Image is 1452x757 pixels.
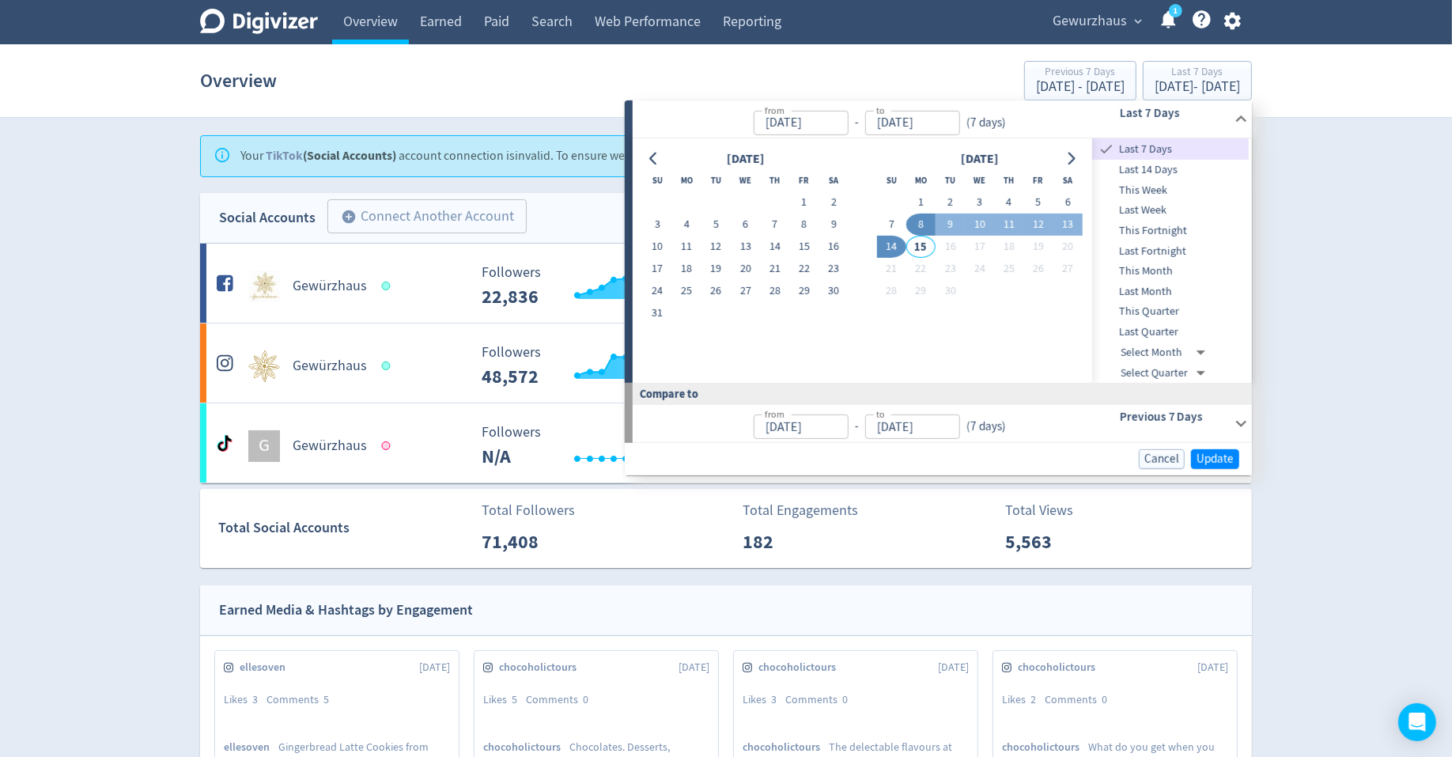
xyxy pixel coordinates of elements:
button: 18 [672,258,701,280]
span: This Quarter [1092,303,1249,320]
div: Earned Media & Hashtags by Engagement [219,599,473,622]
span: [DATE] [938,660,969,676]
button: 16 [936,236,965,258]
div: Last Month [1092,282,1249,302]
button: 19 [1023,236,1053,258]
span: Cancel [1144,453,1179,465]
span: [DATE] [679,660,709,676]
div: - [848,114,864,132]
button: 8 [789,214,819,236]
th: Friday [1023,169,1053,191]
button: 15 [906,236,936,258]
span: This Month [1092,263,1249,280]
div: Select Quarter [1121,362,1212,383]
button: Cancel [1139,449,1185,469]
p: Total Views [1005,500,1096,521]
label: to [875,407,884,421]
a: Gewürzhaus undefinedGewürzhaus Followers --- Followers 48,572 <1% Engagements 175 Engagements 175... [200,324,1252,403]
button: 26 [1023,258,1053,280]
button: 31 [642,302,671,324]
div: ( 7 days ) [959,418,1005,436]
div: Comments [1045,692,1116,708]
p: 5,563 [1005,528,1096,556]
button: 7 [760,214,789,236]
div: Compare to [625,383,1252,404]
button: 20 [1053,236,1083,258]
span: chocoholictours [1018,660,1104,676]
button: 23 [936,258,965,280]
h5: Gewürzhaus [293,357,367,376]
button: 24 [642,280,671,302]
button: 4 [994,191,1023,214]
button: 17 [642,258,671,280]
button: 6 [1053,191,1083,214]
button: Previous 7 Days[DATE] - [DATE] [1024,61,1136,100]
button: 23 [819,258,848,280]
a: Gewürzhaus undefinedGewürzhaus Followers --- Followers 22,836 <1% Engagements 7 Engagements 7 61%... [200,244,1252,323]
button: 9 [819,214,848,236]
button: 11 [994,214,1023,236]
div: Last Week [1092,200,1249,221]
span: 3 [771,692,777,706]
h5: Gewürzhaus [293,437,367,456]
button: 30 [819,280,848,302]
th: Wednesday [731,169,760,191]
th: Tuesday [701,169,731,191]
button: 30 [936,280,965,302]
div: from-to(7 days)Last 7 Days [633,100,1252,138]
button: 2 [936,191,965,214]
span: 5 [512,692,517,706]
th: Thursday [994,169,1023,191]
span: chocoholictours [758,660,845,676]
button: 3 [642,214,671,236]
div: Likes [743,692,785,708]
span: Last Week [1092,202,1249,219]
button: 21 [877,258,906,280]
button: 13 [1053,214,1083,236]
span: Last 14 Days [1092,161,1249,179]
th: Monday [672,169,701,191]
button: 1 [906,191,936,214]
img: Gewürzhaus undefined [248,350,280,382]
div: Last Fortnight [1092,241,1249,262]
span: chocoholictours [499,660,585,676]
button: 1 [789,191,819,214]
span: Data last synced: 3 Sep 2023, 6:01am (AEST) [382,441,395,450]
a: TikTok [266,147,303,164]
div: Comments [267,692,338,708]
div: Likes [483,692,526,708]
div: This Week [1092,180,1249,201]
svg: Followers --- [475,345,712,387]
button: 24 [965,258,994,280]
span: Last Fortnight [1092,243,1249,260]
span: chocoholictours [1002,740,1088,755]
div: Comments [785,692,856,708]
button: 17 [965,236,994,258]
div: ( 7 days ) [959,114,1011,132]
div: Comments [526,692,597,708]
button: 4 [672,214,701,236]
div: This Quarter [1092,301,1249,322]
span: 0 [842,692,848,706]
span: Last Month [1092,283,1249,301]
button: 3 [965,191,994,214]
button: 12 [701,236,731,258]
div: This Month [1092,261,1249,282]
img: Gewürzhaus undefined [248,271,280,302]
span: [DATE] [419,660,450,676]
h5: Gewürzhaus [293,277,367,296]
th: Thursday [760,169,789,191]
div: Open Intercom Messenger [1398,703,1436,741]
span: [DATE] [1197,660,1228,676]
div: from-to(7 days)Last 7 Days [633,138,1252,383]
button: 22 [789,258,819,280]
button: 10 [642,236,671,258]
button: Gewurzhaus [1047,9,1146,34]
button: 29 [789,280,819,302]
div: Your account connection is invalid . To ensure we can keep your data up-to-date, please reconnect... [240,141,1128,172]
text: 1 [1174,6,1178,17]
label: from [764,103,784,116]
span: Gewurzhaus [1053,9,1127,34]
div: from-to(7 days)Previous 7 Days [633,405,1252,443]
div: [DATE] [721,149,769,170]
